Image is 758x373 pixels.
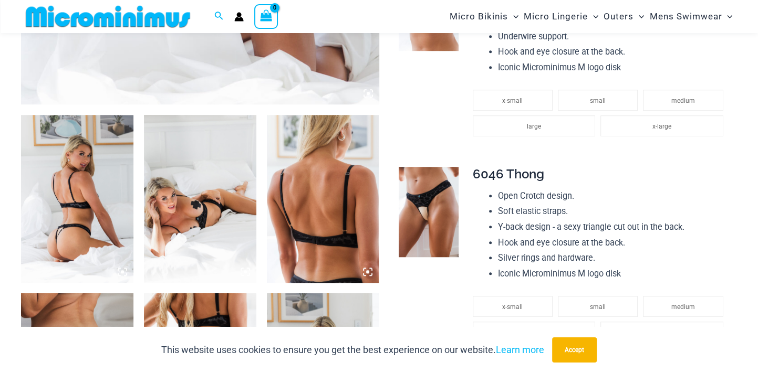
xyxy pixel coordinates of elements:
[399,167,459,257] img: Nights Fall Silver Leopard 6046 Thong
[600,322,723,343] li: x-large
[473,322,596,343] li: large
[214,10,224,23] a: Search icon link
[508,3,518,30] span: Menu Toggle
[604,3,634,30] span: Outers
[144,115,256,283] img: Nights Fall Silver Leopard 1036 Bra 6046 Thong
[473,296,553,317] li: x-small
[498,219,729,235] li: Y-back design - a sexy triangle cut out in the back.
[722,3,732,30] span: Menu Toggle
[445,2,737,31] nav: Site Navigation
[473,115,596,136] li: large
[473,166,544,182] span: 6046 Thong
[498,266,729,282] li: Iconic Microminimus M logo disk
[161,342,544,358] p: This website uses cookies to ensure you get the best experience on our website.
[527,123,541,130] span: large
[498,188,729,204] li: Open Crotch design.
[601,3,647,30] a: OutersMenu ToggleMenu Toggle
[234,12,244,22] a: Account icon link
[588,3,598,30] span: Menu Toggle
[498,235,729,251] li: Hook and eye closure at the back.
[21,115,133,283] img: Nights Fall Silver Leopard 1036 Bra 6046 Thong
[647,3,735,30] a: Mens SwimwearMenu ToggleMenu Toggle
[254,4,278,28] a: View Shopping Cart, empty
[671,97,695,104] span: medium
[634,3,644,30] span: Menu Toggle
[498,44,729,60] li: Hook and eye closure at the back.
[590,97,606,104] span: small
[600,115,723,136] li: x-large
[643,296,723,317] li: medium
[652,123,671,130] span: x-large
[524,3,588,30] span: Micro Lingerie
[671,303,695,311] span: medium
[447,3,521,30] a: Micro BikinisMenu ToggleMenu Toggle
[502,303,523,311] span: x-small
[22,5,194,28] img: MM SHOP LOGO FLAT
[498,204,729,219] li: Soft elastic straps.
[558,90,638,111] li: small
[558,296,638,317] li: small
[498,60,729,76] li: Iconic Microminimus M logo disk
[590,303,606,311] span: small
[521,3,601,30] a: Micro LingerieMenu ToggleMenu Toggle
[496,344,544,355] a: Learn more
[267,115,379,283] img: Nights Fall Silver Leopard 1036 Bra
[450,3,508,30] span: Micro Bikinis
[498,250,729,266] li: Silver rings and hardware.
[502,97,523,104] span: x-small
[552,337,597,363] button: Accept
[649,3,722,30] span: Mens Swimwear
[643,90,723,111] li: medium
[498,29,729,45] li: Underwire support.
[473,90,553,111] li: x-small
